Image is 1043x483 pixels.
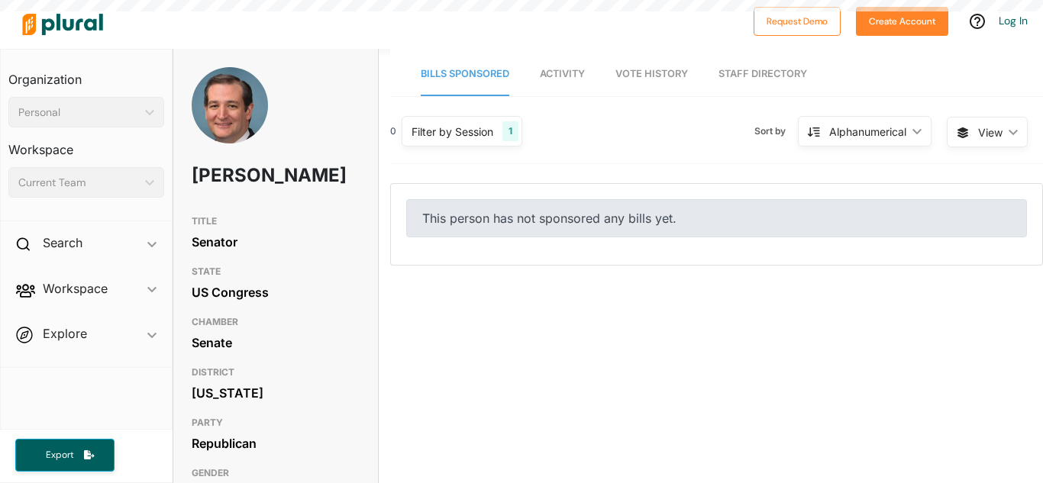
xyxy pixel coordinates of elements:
a: Log In [999,14,1028,27]
a: Request Demo [754,12,841,28]
div: Filter by Session [412,124,493,140]
a: Bills Sponsored [421,53,509,96]
h3: Organization [8,57,164,91]
span: Sort by [754,124,798,138]
button: Export [15,439,115,472]
div: Senate [192,331,360,354]
span: Bills Sponsored [421,68,509,79]
h3: Workspace [8,127,164,161]
div: This person has not sponsored any bills yet. [406,199,1027,237]
h2: Search [43,234,82,251]
div: Alphanumerical [829,124,906,140]
div: Current Team [18,175,139,191]
h3: PARTY [192,414,360,432]
span: Activity [540,68,585,79]
button: Create Account [856,7,948,36]
h1: [PERSON_NAME] [192,153,292,198]
h3: GENDER [192,464,360,482]
a: Activity [540,53,585,96]
h3: CHAMBER [192,313,360,331]
button: Request Demo [754,7,841,36]
span: Export [35,449,84,462]
h3: DISTRICT [192,363,360,382]
h3: STATE [192,262,360,281]
div: Senator [192,230,360,253]
div: Republican [192,432,360,455]
span: Vote History [615,68,688,79]
a: Staff Directory [718,53,807,96]
a: Create Account [856,12,948,28]
div: Personal [18,105,139,121]
img: Headshot of Ted Cruz [192,67,268,160]
a: Vote History [615,53,688,96]
div: 1 [502,121,518,141]
div: [US_STATE] [192,382,360,404]
span: View [978,124,1003,140]
div: 0 [390,124,396,138]
h3: TITLE [192,212,360,230]
div: US Congress [192,281,360,304]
